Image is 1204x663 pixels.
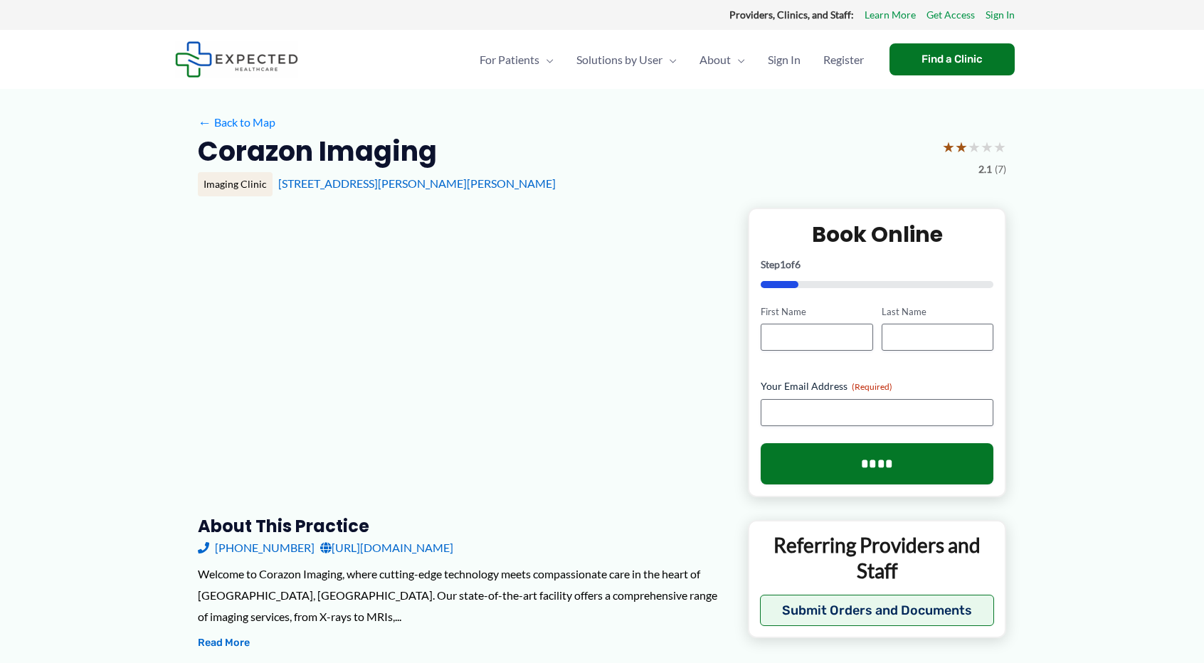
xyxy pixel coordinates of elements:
a: AboutMenu Toggle [688,35,756,85]
a: For PatientsMenu Toggle [468,35,565,85]
div: Imaging Clinic [198,172,273,196]
a: Get Access [926,6,975,24]
h3: About this practice [198,515,725,537]
h2: Corazon Imaging [198,134,437,169]
p: Step of [761,260,993,270]
strong: Providers, Clinics, and Staff: [729,9,854,21]
span: ★ [968,134,981,160]
span: Menu Toggle [539,35,554,85]
a: Solutions by UserMenu Toggle [565,35,688,85]
p: Referring Providers and Staff [760,532,994,584]
a: ←Back to Map [198,112,275,133]
a: Learn More [865,6,916,24]
a: Sign In [986,6,1015,24]
span: ★ [955,134,968,160]
label: First Name [761,305,872,319]
span: ← [198,115,211,129]
h2: Book Online [761,221,993,248]
span: ★ [942,134,955,160]
span: About [699,35,731,85]
img: Expected Healthcare Logo - side, dark font, small [175,41,298,78]
span: For Patients [480,35,539,85]
a: Sign In [756,35,812,85]
span: Menu Toggle [662,35,677,85]
span: 6 [795,258,801,270]
a: Find a Clinic [889,43,1015,75]
span: 2.1 [978,160,992,179]
label: Your Email Address [761,379,993,393]
button: Read More [198,635,250,652]
nav: Primary Site Navigation [468,35,875,85]
span: Solutions by User [576,35,662,85]
span: (7) [995,160,1006,179]
span: ★ [981,134,993,160]
label: Last Name [882,305,993,319]
a: Register [812,35,875,85]
a: [URL][DOMAIN_NAME] [320,537,453,558]
span: Menu Toggle [731,35,745,85]
span: ★ [993,134,1006,160]
span: Register [823,35,864,85]
button: Submit Orders and Documents [760,595,994,626]
span: 1 [780,258,786,270]
a: [STREET_ADDRESS][PERSON_NAME][PERSON_NAME] [278,176,556,190]
span: (Required) [852,381,892,392]
span: Sign In [768,35,801,85]
a: [PHONE_NUMBER] [198,537,315,558]
div: Welcome to Corazon Imaging, where cutting-edge technology meets compassionate care in the heart o... [198,563,725,627]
